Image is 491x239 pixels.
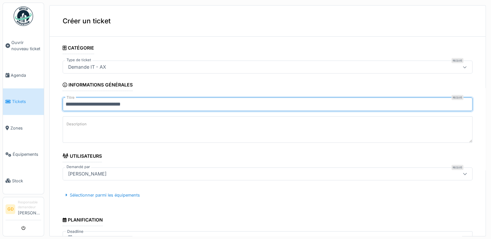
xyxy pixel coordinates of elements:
a: Zones [3,115,44,141]
a: Agenda [3,62,44,88]
div: Catégorie [63,43,94,54]
li: [PERSON_NAME] [18,200,41,219]
li: GD [6,204,15,214]
div: Informations générales [63,80,133,91]
div: Demande IT - AX [66,63,109,71]
label: Type de ticket [65,57,92,63]
label: Demandé par [65,164,91,170]
div: Requis [451,58,463,63]
div: Responsable demandeur [18,200,41,210]
span: Zones [10,125,41,131]
a: GD Responsable demandeur[PERSON_NAME] [6,200,41,220]
label: Titre [65,95,76,100]
a: Tickets [3,88,44,115]
div: Requis [451,95,463,100]
div: Planification [63,215,103,226]
div: Utilisateurs [63,151,102,162]
div: Requis [451,165,463,170]
span: Équipements [13,151,41,157]
a: Ouvrir nouveau ticket [3,29,44,62]
span: Agenda [11,72,41,78]
span: Stock [12,178,41,184]
div: Créer un ticket [50,6,485,37]
div: [PERSON_NAME] [66,170,109,177]
span: Ouvrir nouveau ticket [11,40,41,52]
div: Sélectionner parmi les équipements [63,191,142,199]
label: Deadline [67,228,84,235]
a: Équipements [3,141,44,167]
a: Stock [3,167,44,194]
span: Tickets [12,98,41,105]
img: Badge_color-CXgf-gQk.svg [14,6,33,26]
label: Description [65,120,88,128]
